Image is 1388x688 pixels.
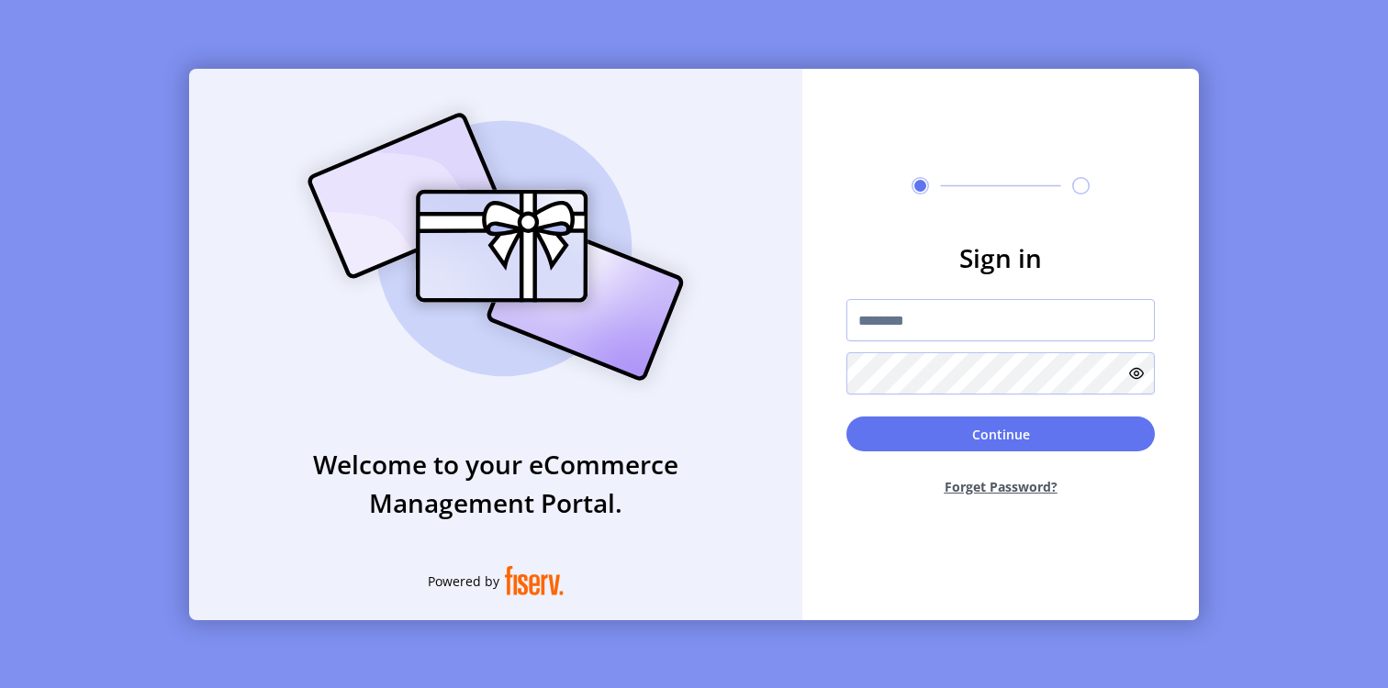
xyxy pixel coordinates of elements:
[189,445,802,522] h3: Welcome to your eCommerce Management Portal.
[846,239,1155,277] h3: Sign in
[846,416,1155,451] button: Continue
[280,93,711,401] img: card_Illustration.svg
[846,462,1155,511] button: Forget Password?
[428,571,499,591] span: Powered by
